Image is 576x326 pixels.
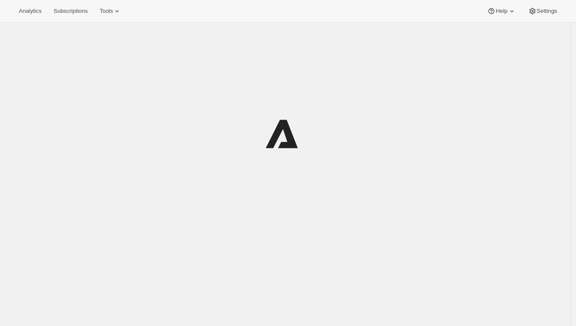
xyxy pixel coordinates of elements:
[48,5,93,17] button: Subscriptions
[100,8,113,15] span: Tools
[482,5,521,17] button: Help
[523,5,562,17] button: Settings
[537,8,557,15] span: Settings
[496,8,507,15] span: Help
[14,5,47,17] button: Analytics
[53,8,88,15] span: Subscriptions
[19,8,41,15] span: Analytics
[94,5,126,17] button: Tools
